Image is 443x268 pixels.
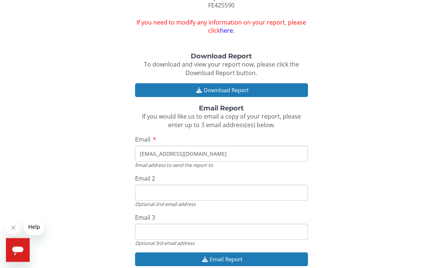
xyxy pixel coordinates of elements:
span: Email 3 [135,214,155,222]
span: Email [135,136,150,144]
span: FE425590 [208,1,234,10]
iframe: Close message [6,220,21,235]
div: Email address to send the report to [135,162,308,169]
span: If you need to modify any information on your report, please click [135,19,308,36]
span: To download and view your report now, please click the Download Report button. [144,61,299,77]
strong: Email Report [199,104,244,113]
span: If you would like us to email a copy of your report, please enter up to 3 email address(es) below. [142,113,301,129]
button: Email Report [135,253,308,267]
div: Optional 2nd email address [135,201,308,208]
a: here. [220,27,234,35]
strong: Download Report [191,52,252,61]
span: Email 2 [135,175,155,183]
iframe: Message from company [24,219,44,235]
iframe: Button to launch messaging window [6,238,30,262]
button: Download Report [135,84,308,97]
div: Optional 3rd email address [135,240,308,247]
